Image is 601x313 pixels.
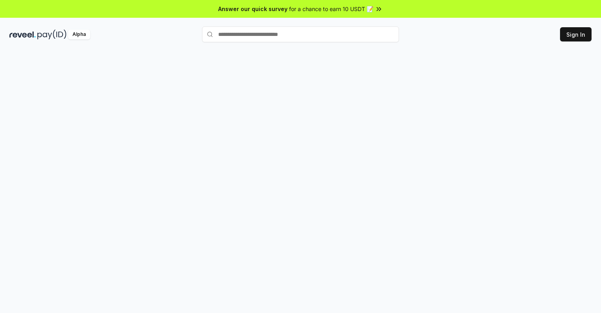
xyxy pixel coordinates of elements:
[560,27,592,41] button: Sign In
[218,5,288,13] span: Answer our quick survey
[68,30,90,39] div: Alpha
[289,5,373,13] span: for a chance to earn 10 USDT 📝
[9,30,36,39] img: reveel_dark
[37,30,67,39] img: pay_id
